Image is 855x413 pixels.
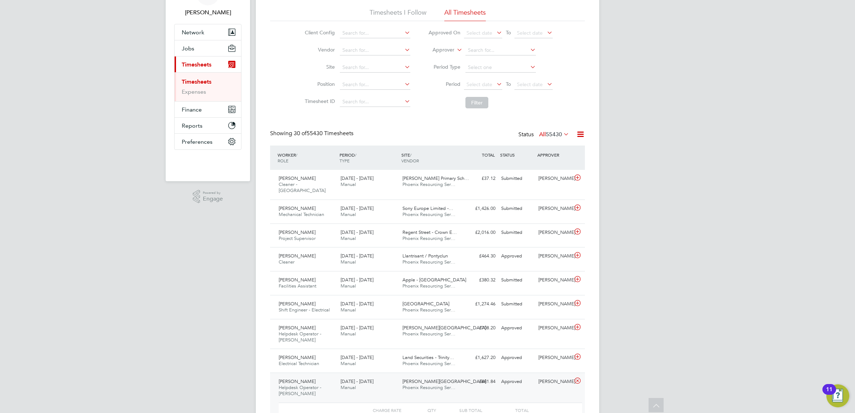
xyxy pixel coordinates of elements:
div: £380.32 [461,274,498,286]
span: Manual [341,235,356,241]
span: Electrical Technician [279,360,319,367]
div: £1,627.20 [461,352,498,364]
span: [DATE] - [DATE] [341,253,373,259]
a: Powered byEngage [193,190,223,203]
div: £708.20 [461,322,498,334]
span: Mechanical Technician [279,211,324,217]
span: Regent Street - Crown E… [402,229,457,235]
div: £1,426.00 [461,203,498,215]
span: / [296,152,297,158]
div: WORKER [276,148,338,167]
span: Engage [203,196,223,202]
label: All [539,131,569,138]
div: Submitted [498,298,536,310]
label: Site [303,64,335,70]
span: 55430 [546,131,562,138]
span: [DATE] - [DATE] [341,325,373,331]
label: Vendor [303,46,335,53]
span: / [410,152,411,158]
span: Apple - [GEOGRAPHIC_DATA] [402,277,466,283]
span: Manual [341,181,356,187]
span: 30 of [294,130,307,137]
span: Manual [341,283,356,289]
div: [PERSON_NAME] [536,322,573,334]
span: [PERSON_NAME] [279,253,316,259]
div: [PERSON_NAME] [536,376,573,388]
span: [PERSON_NAME] Primary Sch… [402,175,469,181]
div: [PERSON_NAME] [536,274,573,286]
div: STATUS [498,148,536,161]
span: Phoenix Resourcing Ser… [402,360,455,367]
button: Reports [175,118,241,133]
div: PERIOD [338,148,400,167]
label: Timesheet ID [303,98,335,104]
span: [PERSON_NAME] [279,325,316,331]
span: [PERSON_NAME] [279,354,316,360]
label: Client Config [303,29,335,36]
span: [PERSON_NAME] [279,205,316,211]
div: £1,274.46 [461,298,498,310]
div: Approved [498,376,536,388]
span: Phoenix Resourcing Ser… [402,235,455,241]
div: [PERSON_NAME] [536,203,573,215]
span: Llantrisant / Pontyclun [402,253,448,259]
div: £464.30 [461,250,498,262]
label: Position [303,81,335,87]
div: [PERSON_NAME] [536,173,573,185]
span: Helpdesk Operator - [PERSON_NAME] [279,331,321,343]
span: Manual [341,307,356,313]
input: Search for... [340,45,410,55]
span: Cleaner [279,259,294,265]
input: Search for... [340,63,410,73]
span: Manual [341,384,356,390]
span: 55430 Timesheets [294,130,353,137]
span: [PERSON_NAME][GEOGRAPHIC_DATA] [402,325,486,331]
div: £37.12 [461,173,498,185]
button: Filter [465,97,488,108]
div: Approved [498,250,536,262]
li: Timesheets I Follow [370,8,426,21]
div: 11 [826,389,832,399]
label: Period [428,81,460,87]
span: Network [182,29,204,36]
span: Viki Martyniak [174,8,241,17]
div: Timesheets [175,72,241,101]
span: TOTAL [482,152,495,158]
span: Phoenix Resourcing Ser… [402,283,455,289]
span: Project Supervisor [279,235,316,241]
span: Manual [341,211,356,217]
span: Helpdesk Operator - [PERSON_NAME] [279,384,321,397]
button: Open Resource Center, 11 new notifications [826,384,849,407]
span: Select date [517,30,543,36]
span: Land Securities - Trinity… [402,354,454,360]
img: fastbook-logo-retina.png [175,157,241,168]
div: Approved [498,322,536,334]
div: [PERSON_NAME] [536,298,573,310]
span: [DATE] - [DATE] [341,354,373,360]
span: Preferences [182,138,212,145]
span: Select date [466,30,492,36]
span: [DATE] - [DATE] [341,175,373,181]
span: Phoenix Resourcing Ser… [402,181,455,187]
span: Powered by [203,190,223,196]
div: APPROVER [536,148,573,161]
span: Select date [466,81,492,88]
input: Search for... [340,28,410,38]
span: Timesheets [182,61,211,68]
span: Phoenix Resourcing Ser… [402,307,455,313]
span: Manual [341,259,356,265]
span: [PERSON_NAME] [279,175,316,181]
span: Phoenix Resourcing Ser… [402,331,455,337]
div: Submitted [498,203,536,215]
button: Finance [175,102,241,117]
span: Sony Europe Limited -… [402,205,453,211]
span: Phoenix Resourcing Ser… [402,384,455,390]
input: Search for... [340,80,410,90]
span: To [504,79,513,89]
a: Expenses [182,88,206,95]
div: Status [518,130,571,140]
span: Phoenix Resourcing Ser… [402,211,455,217]
span: [PERSON_NAME] [279,378,316,384]
button: Timesheets [175,56,241,72]
span: Shift Engineer - Electrical [279,307,330,313]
